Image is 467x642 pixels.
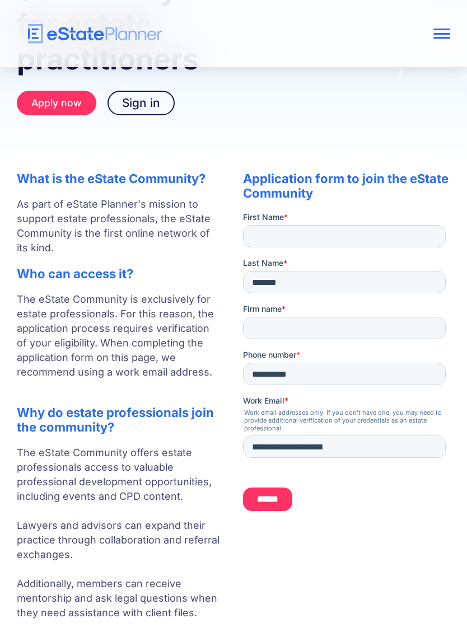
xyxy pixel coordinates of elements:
a: Sign in [108,91,175,116]
h2: Application form to join the eState Community [243,172,450,201]
p: As part of eState Planner's mission to support estate professionals, the eState Community is the ... [17,198,221,256]
a: home [17,24,363,44]
iframe: Form 0 [243,212,450,521]
a: Apply now [17,91,96,116]
p: The eState Community offers estate professionals access to valuable professional development oppo... [17,446,221,621]
h2: What is the eState Community? [17,172,221,186]
h2: Why do estate professionals join the community? [17,406,221,435]
h2: Who can access it? [17,267,221,282]
p: The eState Community is exclusively for estate professionals. For this reason, the application pr... [17,293,221,395]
